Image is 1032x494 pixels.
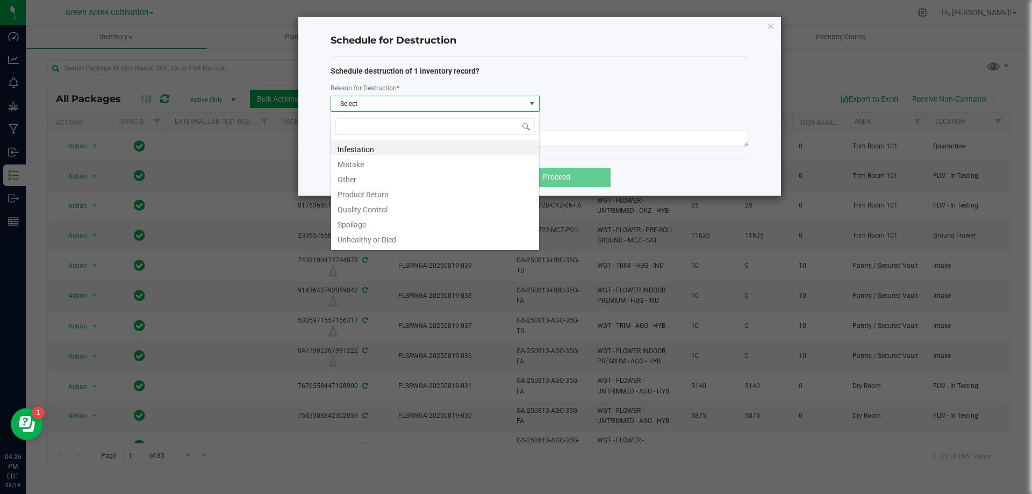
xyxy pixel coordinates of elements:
[331,67,479,75] strong: Schedule destruction of 1 inventory record?
[331,34,749,48] h4: Schedule for Destruction
[331,96,526,111] span: Select
[331,83,399,93] label: Reason for Destruction
[11,408,43,440] iframe: Resource center
[503,168,611,187] button: Proceed
[32,406,45,419] iframe: Resource center unread badge
[543,173,570,181] span: Proceed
